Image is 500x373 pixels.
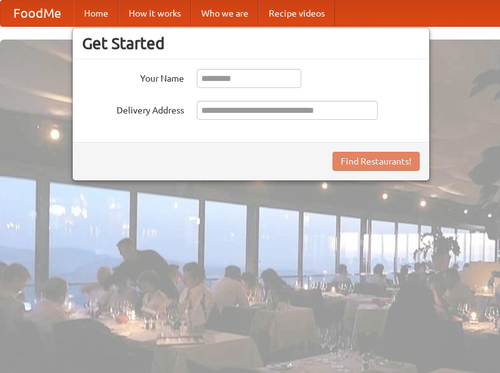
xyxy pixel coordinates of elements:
[1,1,74,26] a: FoodMe
[332,152,420,171] button: Find Restaurants!
[118,1,191,26] a: How it works
[259,1,335,26] a: Recipe videos
[82,101,184,117] label: Delivery Address
[191,1,259,26] a: Who we are
[82,34,420,53] h3: Get Started
[74,1,118,26] a: Home
[82,69,184,85] label: Your Name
